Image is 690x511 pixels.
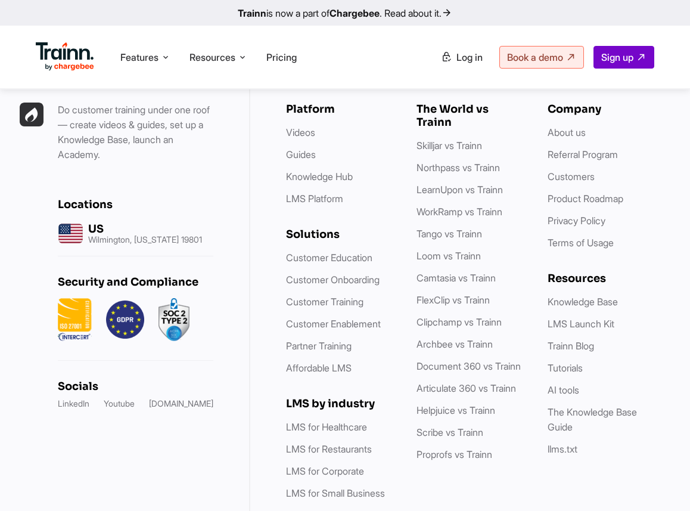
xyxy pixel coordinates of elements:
[417,382,516,394] a: Articulate 360 vs Trainn
[58,103,213,162] p: Do customer training under one roof — create videos & guides, set up a Knowledge Base, launch an ...
[417,294,490,306] a: FlexClip vs Trainn
[548,406,637,433] a: The Knowledge Base Guide
[286,318,381,330] a: Customer Enablement
[88,236,202,244] p: Wilmington, [US_STATE] 19801
[417,250,481,262] a: Loom vs Trainn
[286,421,367,433] a: LMS for Healthcare
[286,362,352,374] a: Affordable LMS
[20,103,43,126] img: Trainn | everything under one roof
[548,215,605,227] a: Privacy Policy
[286,148,316,160] a: Guides
[286,193,343,205] a: LMS Platform
[286,397,393,410] h6: LMS by industry
[417,448,492,460] a: Proprofs vs Trainn
[548,272,654,285] h6: Resources
[417,426,483,438] a: Scribe vs Trainn
[58,275,213,289] h6: Security and Compliance
[417,206,502,218] a: WorkRamp vs Trainn
[417,404,495,416] a: Helpjuice vs Trainn
[286,171,353,182] a: Knowledge Hub
[36,42,94,71] img: Trainn Logo
[417,272,496,284] a: Camtasia vs Trainn
[548,171,595,182] a: Customers
[58,221,83,246] img: us headquarters
[286,296,363,308] a: Customer Training
[417,316,502,328] a: Clipchamp vs Trainn
[286,487,385,499] a: LMS for Small Business
[266,51,297,63] a: Pricing
[149,398,213,410] a: [DOMAIN_NAME]
[417,338,493,350] a: Archbee vs Trainn
[238,7,266,19] b: Trainn
[189,51,235,64] span: Resources
[58,198,213,211] h6: Locations
[120,51,158,64] span: Features
[548,193,623,205] a: Product Roadmap
[286,443,372,455] a: LMS for Restaurants
[548,443,577,455] a: llms.txt
[593,46,654,69] a: Sign up
[286,228,393,241] h6: Solutions
[434,47,490,68] a: Log in
[548,148,618,160] a: Referral Program
[417,360,521,372] a: Document 360 vs Trainn
[456,51,483,63] span: Log in
[158,298,189,341] img: soc2
[286,103,393,116] h6: Platform
[417,103,523,129] h6: The World vs Trainn
[286,465,364,477] a: LMS for Corporate
[106,298,144,341] img: GDPR.png
[507,51,563,63] span: Book a demo
[548,237,614,249] a: Terms of Usage
[330,7,380,19] b: Chargebee
[417,228,482,240] a: Tango vs Trainn
[58,380,213,393] h6: Socials
[417,140,482,151] a: Skilljar vs Trainn
[548,340,594,352] a: Trainn Blog
[286,126,315,138] a: Videos
[88,222,202,236] h6: US
[548,318,614,330] a: LMS Launch Kit
[58,298,92,341] img: ISO
[417,184,503,196] a: LearnUpon vs Trainn
[286,340,352,352] a: Partner Training
[286,252,372,264] a: Customer Education
[601,51,633,63] span: Sign up
[104,398,135,410] a: Youtube
[499,46,584,69] a: Book a demo
[548,384,579,396] a: AI tools
[548,362,583,374] a: Tutorials
[58,398,89,410] a: LinkedIn
[548,103,654,116] h6: Company
[417,162,500,174] a: Northpass vs Trainn
[548,126,586,138] a: About us
[630,454,690,511] iframe: Chat Widget
[548,296,618,308] a: Knowledge Base
[286,274,380,286] a: Customer Onboarding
